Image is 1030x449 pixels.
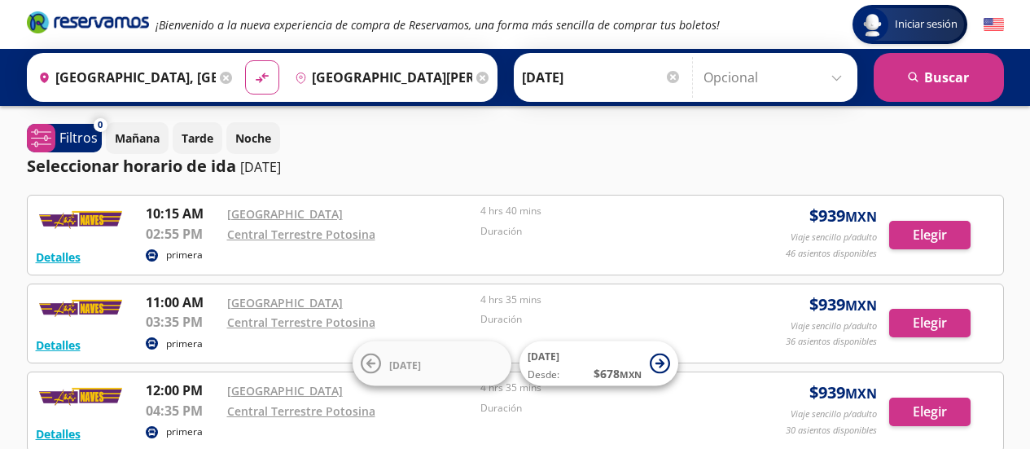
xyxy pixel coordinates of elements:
[36,204,125,236] img: RESERVAMOS
[480,401,726,416] p: Duración
[480,293,726,307] p: 4 hrs 35 mins
[389,358,421,372] span: [DATE]
[36,293,125,325] img: RESERVAMOS
[480,381,726,395] p: 4 hrs 35 mins
[166,248,203,262] p: primera
[227,383,343,398] a: [GEOGRAPHIC_DATA]
[36,337,81,354] button: Detalles
[156,17,720,33] em: ¡Bienvenido a la nueva experiencia de compra de Reservamos, una forma más sencilla de comprar tus...
[786,335,877,349] p: 36 asientos disponibles
[27,154,236,178] p: Seleccionar horario de ida
[480,312,726,327] p: Duración
[809,381,877,405] span: $ 939
[889,398,971,426] button: Elegir
[528,350,559,363] span: [DATE]
[786,247,877,261] p: 46 asientos disponibles
[227,227,375,242] a: Central Terrestre Potosina
[845,297,877,315] small: MXN
[98,118,103,132] span: 0
[227,206,343,222] a: [GEOGRAPHIC_DATA]
[845,208,877,226] small: MXN
[166,425,203,439] p: primera
[226,122,280,154] button: Noche
[227,295,343,310] a: [GEOGRAPHIC_DATA]
[36,381,125,413] img: RESERVAMOS
[791,319,877,333] p: Viaje sencillo p/adulto
[59,128,98,147] p: Filtros
[146,401,219,420] p: 04:35 PM
[845,385,877,403] small: MXN
[106,122,169,154] button: Mañana
[146,224,219,244] p: 02:55 PM
[173,122,222,154] button: Tarde
[288,57,472,98] input: Buscar Destino
[809,293,877,317] span: $ 939
[146,381,219,400] p: 12:00 PM
[227,403,375,419] a: Central Terrestre Potosina
[888,16,964,33] span: Iniciar sesión
[874,53,1004,102] button: Buscar
[809,204,877,228] span: $ 939
[889,309,971,337] button: Elegir
[166,337,203,351] p: primera
[703,57,849,98] input: Opcional
[27,10,149,39] a: Brand Logo
[786,424,877,438] p: 30 asientos disponibles
[146,293,219,312] p: 11:00 AM
[227,315,375,330] a: Central Terrestre Potosina
[182,130,213,147] p: Tarde
[528,368,559,382] span: Desde:
[480,224,726,239] p: Duración
[36,425,81,442] button: Detalles
[353,341,511,386] button: [DATE]
[791,231,877,244] p: Viaje sencillo p/adulto
[480,204,726,218] p: 4 hrs 40 mins
[240,157,281,177] p: [DATE]
[522,57,682,98] input: Elegir Fecha
[984,15,1004,35] button: English
[27,10,149,34] i: Brand Logo
[32,57,216,98] input: Buscar Origen
[620,368,642,381] small: MXN
[115,130,160,147] p: Mañana
[146,204,219,223] p: 10:15 AM
[235,130,271,147] p: Noche
[791,407,877,421] p: Viaje sencillo p/adulto
[36,249,81,266] button: Detalles
[27,124,102,152] button: 0Filtros
[594,365,642,382] span: $ 678
[889,221,971,249] button: Elegir
[519,341,678,386] button: [DATE]Desde:$678MXN
[146,312,219,332] p: 03:35 PM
